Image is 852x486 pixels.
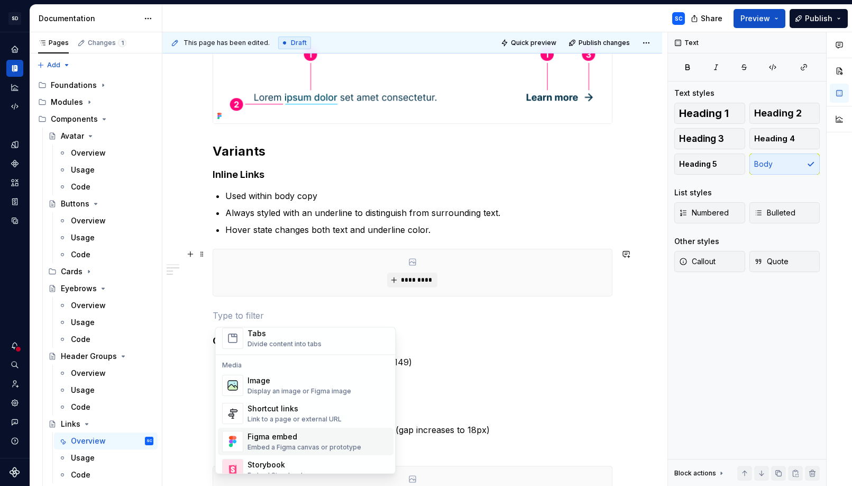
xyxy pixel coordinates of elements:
div: Display an image or Figma image [248,388,351,396]
div: Notifications [6,337,23,354]
div: Overview [71,368,106,379]
span: Quick preview [511,39,556,47]
a: Data sources [6,212,23,229]
a: Usage [54,382,158,399]
div: Modules [34,94,158,111]
p: Used within body copy [225,190,612,202]
div: Embed a Figma canvas or prototype [248,444,361,452]
div: Link to a page or external URL [248,416,342,424]
a: Assets [6,174,23,191]
div: Overview [71,215,106,226]
button: SD [2,7,28,30]
a: Usage [54,314,158,331]
a: Analytics [6,79,23,96]
div: Suggestions [216,328,396,474]
span: Draft [291,39,307,47]
p: Default gap between text + icon: 8px [225,407,612,419]
div: Code [71,402,90,412]
div: Links [61,419,80,429]
p: Focus: visible outline around the link [225,440,612,453]
div: Documentation [6,60,23,77]
span: This page has been edited. [184,39,270,47]
div: Shortcut links [248,404,342,415]
span: Preview [740,13,770,24]
button: Heading 4 [749,128,820,149]
button: Heading 3 [674,128,745,149]
img: 2b4fc37c-9c65-4b7e-8e1e-325a48e7ed61.png [213,33,612,123]
a: Avatar [44,128,158,145]
h4: Card Links [213,335,612,347]
div: Divide content into tabs [248,340,322,349]
h4: Inline Links [213,168,612,181]
div: Code [71,249,90,260]
button: Callout [674,251,745,272]
div: Block actions [674,469,716,478]
a: Design tokens [6,136,23,153]
div: SD [8,12,21,25]
span: Numbered [679,208,729,218]
span: Callout [679,256,716,267]
span: Heading 3 [679,133,724,144]
a: Invite team [6,375,23,392]
a: Components [6,155,23,172]
a: Overview [54,212,158,229]
div: Usage [71,385,95,395]
button: Quick preview [498,35,561,50]
div: Overview [71,300,106,311]
a: Code [54,466,158,483]
a: Code [54,331,158,348]
a: Code automation [6,98,23,115]
p: Icon: Always trailing right arrow [225,373,612,385]
div: Avatar [61,131,84,141]
div: Eyebrows [61,283,97,294]
a: Eyebrows [44,280,158,297]
button: Heading 2 [749,103,820,124]
svg: Supernova Logo [10,467,20,478]
button: Publish changes [565,35,635,50]
div: Documentation [39,13,139,24]
div: SC [146,436,152,446]
div: Home [6,41,23,58]
div: Figma embed [248,432,361,443]
a: Code [54,399,158,416]
div: Settings [6,394,23,411]
p: Default text + icon color: Navy 950 (#003149) [225,356,612,368]
div: Code [71,470,90,480]
span: Publish [805,13,832,24]
button: Heading 1 [674,103,745,124]
span: 1 [118,39,126,47]
a: Code [54,178,158,195]
div: Cards [44,263,158,280]
a: Storybook stories [6,193,23,210]
span: Publish changes [579,39,630,47]
a: Links [44,416,158,433]
span: Heading 2 [754,108,802,119]
a: Usage [54,161,158,178]
div: Block actions [674,466,726,481]
span: Heading 4 [754,133,795,144]
span: Add [47,61,60,69]
a: Code [54,246,158,263]
span: Share [701,13,722,24]
a: Overview [54,365,158,382]
p: Hover state: arrow shifts 10px to the right (gap increases to 18px) [225,424,612,436]
div: Buttons [61,199,89,209]
div: Changes [88,39,126,47]
div: Pages [38,39,69,47]
div: SC [675,14,683,23]
div: Components [51,114,98,124]
div: Usage [71,165,95,175]
div: Foundations [51,80,97,91]
button: Add [34,58,74,73]
a: Usage [54,449,158,466]
button: Search ⌘K [6,356,23,373]
button: Bulleted [749,202,820,223]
